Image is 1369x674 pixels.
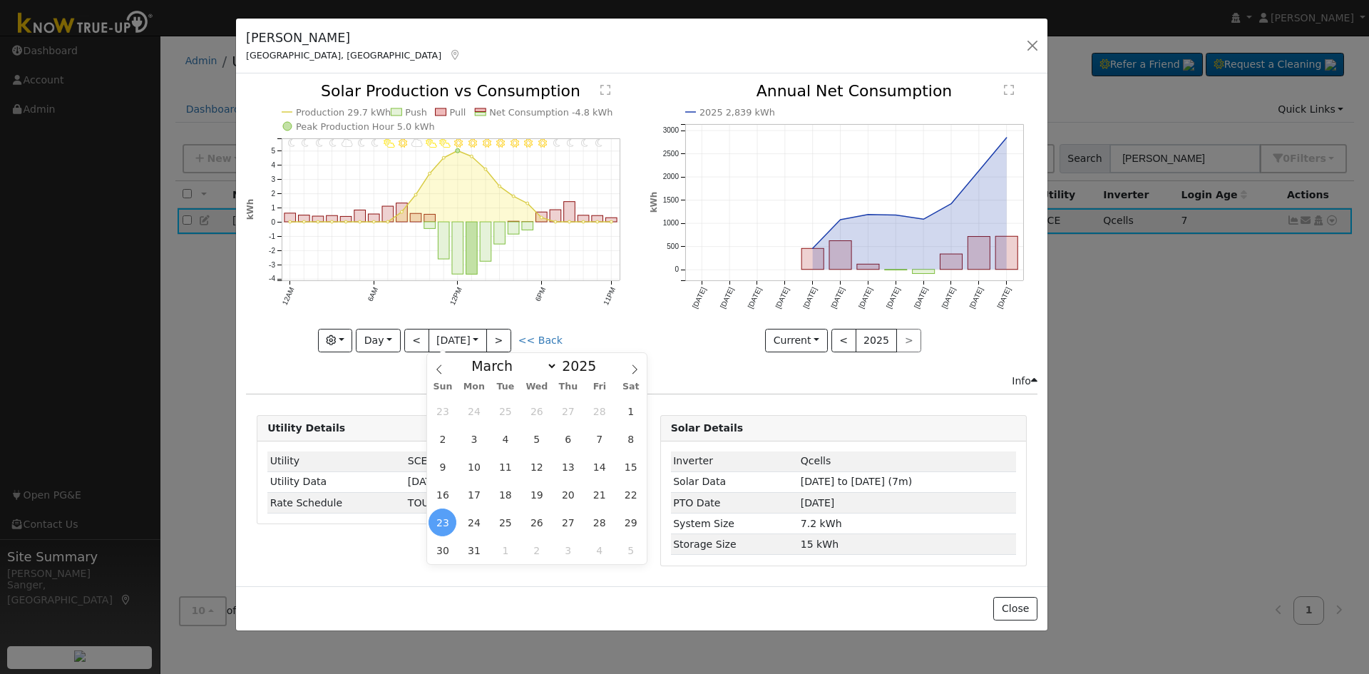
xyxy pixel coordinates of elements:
[331,220,334,223] circle: onclick=""
[272,190,276,198] text: 2
[526,202,529,205] circle: onclick=""
[617,397,645,425] span: March 1, 2025
[921,216,926,222] circle: onclick=""
[662,126,679,134] text: 3000
[466,222,478,274] rect: onclick=""
[893,213,898,218] circle: onclick=""
[427,382,458,392] span: Sun
[491,536,519,564] span: April 1, 2025
[269,261,275,269] text: -3
[801,248,824,269] rect: onclick=""
[582,220,585,223] circle: onclick=""
[281,286,296,306] text: 12AM
[550,210,561,222] rect: onclick=""
[460,481,488,509] span: March 17, 2025
[615,382,647,392] span: Sat
[649,192,659,213] text: kWh
[491,425,519,453] span: March 4, 2025
[523,509,550,536] span: March 26, 2025
[382,206,394,222] rect: onclick=""
[912,270,934,274] rect: onclick=""
[675,266,679,274] text: 0
[585,536,613,564] span: April 4, 2025
[801,518,842,529] span: 7.2 kWh
[600,84,610,96] text: 
[801,538,839,550] span: 15 kWh
[765,329,828,353] button: Current
[452,222,463,274] rect: onclick=""
[369,214,380,222] rect: onclick=""
[829,286,846,310] text: [DATE]
[610,220,613,223] circle: onclick=""
[327,215,338,222] rect: onclick=""
[272,218,276,226] text: 0
[554,536,582,564] span: April 3, 2025
[386,220,389,223] circle: onclick=""
[267,471,405,492] td: Utility Data
[554,397,582,425] span: February 27, 2025
[809,245,815,251] circle: onclick=""
[429,329,487,353] button: [DATE]
[330,139,337,148] i: 3AM - Clear
[497,139,506,148] i: 3PM - Clear
[372,220,375,223] circle: onclick=""
[464,357,558,374] select: Month
[410,213,421,222] rect: onclick=""
[269,247,275,255] text: -2
[699,107,775,118] text: 2025 2,839 kWh
[1004,135,1010,141] circle: onclick=""
[746,286,762,310] text: [DATE]
[272,204,276,212] text: 1
[801,497,835,509] span: [DATE]
[460,425,488,453] span: March 3, 2025
[442,156,445,159] circle: onclick=""
[429,397,456,425] span: February 23, 2025
[554,509,582,536] span: March 27, 2025
[976,168,982,174] circle: onclick=""
[534,286,548,302] text: 6PM
[269,233,275,240] text: -1
[885,286,901,310] text: [DATE]
[993,597,1037,621] button: Close
[564,202,575,222] rect: onclick=""
[585,509,613,536] span: March 28, 2025
[429,481,456,509] span: March 16, 2025
[456,148,460,153] circle: onclick=""
[468,139,477,148] i: 1PM - Clear
[408,476,519,487] span: [DATE] to [DATE] (9m)
[340,217,352,223] rect: onclick=""
[284,213,296,222] rect: onclick=""
[865,212,871,218] circle: onclick=""
[508,221,520,222] rect: onclick=""
[940,254,962,270] rect: onclick=""
[662,150,679,158] text: 2500
[581,139,588,148] i: 9PM - Clear
[536,212,548,222] rect: onclick=""
[1012,374,1037,389] div: Info
[756,82,952,100] text: Annual Net Consumption
[267,493,405,514] td: Rate Schedule
[662,196,679,204] text: 1500
[455,139,463,148] i: 12PM - MostlyClear
[801,476,912,487] span: [DATE] to [DATE] (7m)
[553,382,584,392] span: Thu
[671,514,799,534] td: System Size
[491,453,519,481] span: March 11, 2025
[354,210,366,223] rect: onclick=""
[671,451,799,472] td: Inverter
[396,203,408,222] rect: onclick=""
[617,425,645,453] span: March 8, 2025
[857,264,879,269] rect: onclick=""
[408,497,475,509] span: 52
[554,425,582,453] span: March 6, 2025
[384,139,395,148] i: 7AM - PartlyCloudy
[359,220,362,223] circle: onclick=""
[837,217,843,223] circle: onclick=""
[671,493,799,514] td: PTO Date
[523,481,550,509] span: March 19, 2025
[801,455,831,466] span: ID: 986, authorized: 02/03/25
[585,453,613,481] span: March 14, 2025
[801,286,818,310] text: [DATE]
[267,422,345,434] strong: Utility Details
